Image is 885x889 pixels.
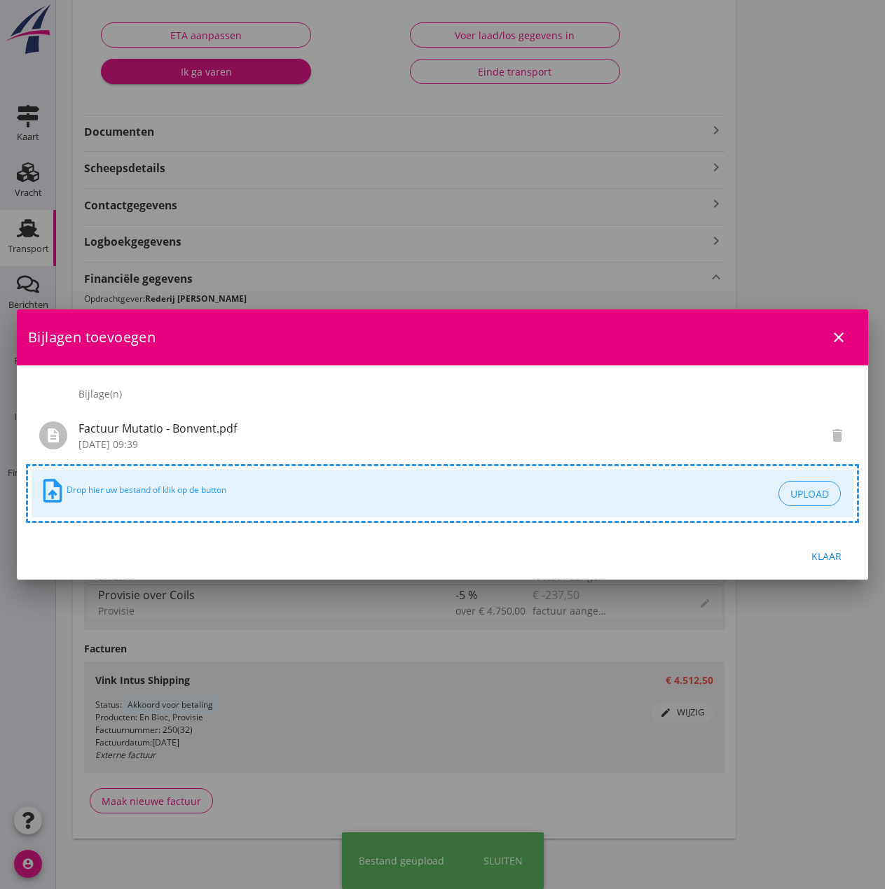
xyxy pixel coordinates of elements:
[830,329,847,346] i: close
[778,481,841,506] button: upload
[39,477,67,505] i: upload_file
[807,549,846,563] div: Klaar
[67,377,857,410] div: Bijlage(n)
[39,421,67,449] i: description
[795,543,857,568] button: Klaar
[790,486,829,501] div: upload
[17,309,868,365] div: Bijlagen toevoegen
[78,437,807,451] div: [DATE] 09:39
[39,477,773,510] div: Drop hier uw bestand of klik op de button
[829,427,846,444] i: delete
[78,420,807,437] div: Factuur Mutatio - Bonvent.pdf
